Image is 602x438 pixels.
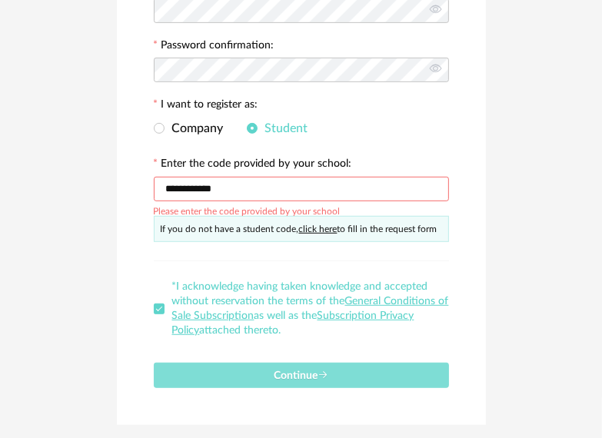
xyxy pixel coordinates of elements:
label: I want to register as: [154,99,258,113]
a: Subscription Privacy Policy [172,310,414,336]
span: *I acknowledge having taken knowledge and accepted without reservation the terms of the as well a... [172,281,449,336]
a: General Conditions of Sale Subscription [172,296,449,321]
div: Please enter the code provided by your school [154,204,341,216]
label: Enter the code provided by your school: [154,158,352,172]
span: Student [258,122,308,134]
span: Continue [274,370,328,381]
a: click here [299,224,338,234]
button: Continue [154,363,449,388]
div: If you do not have a student code, to fill in the request form [154,216,449,242]
label: Password confirmation: [154,40,274,54]
span: Company [165,122,224,134]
